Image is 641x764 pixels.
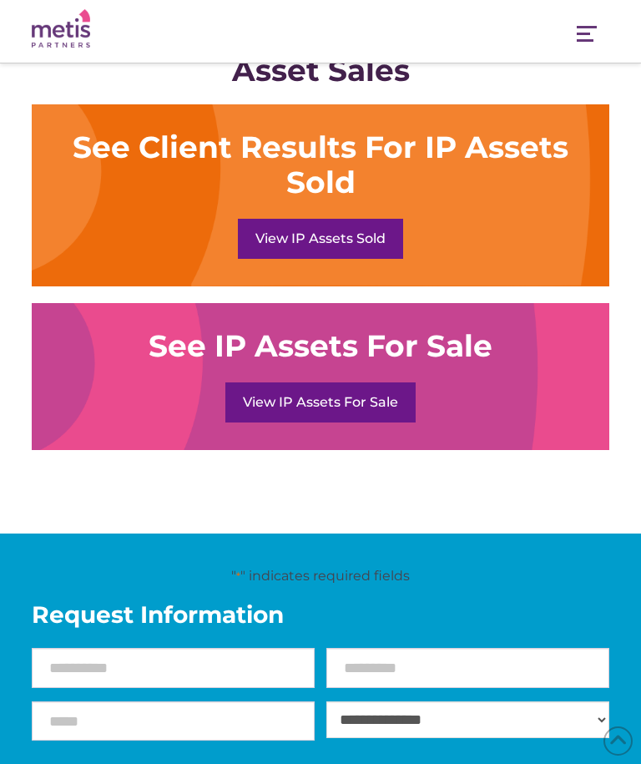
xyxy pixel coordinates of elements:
span: Request Information [32,603,608,626]
a: View IP Assets Sold [238,219,403,259]
img: Metis Partners [32,9,90,48]
div: See IP Assets For Sale [57,328,583,363]
p: " " indicates required fields [32,567,608,585]
a: View IP Assets For Sale [225,382,416,422]
span: Back to Top [603,726,633,756]
div: Asset Sales [32,53,608,88]
div: See Client Results For IP Assets Sold [57,129,583,200]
